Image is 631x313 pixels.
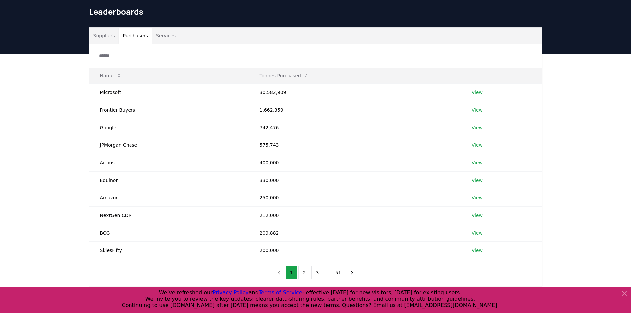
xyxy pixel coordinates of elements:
button: next page [346,266,358,279]
td: 575,743 [249,136,461,154]
td: 209,882 [249,224,461,241]
a: View [472,247,483,254]
a: View [472,124,483,131]
a: View [472,177,483,183]
a: View [472,142,483,148]
button: Name [95,69,127,82]
td: 742,476 [249,119,461,136]
td: 212,000 [249,206,461,224]
button: Purchasers [119,28,152,44]
button: 1 [286,266,297,279]
h1: Leaderboards [89,6,542,17]
a: View [472,89,483,96]
td: BCG [89,224,249,241]
button: Suppliers [89,28,119,44]
a: View [472,107,483,113]
td: SkiesFifty [89,241,249,259]
button: 2 [298,266,310,279]
td: 330,000 [249,171,461,189]
td: 250,000 [249,189,461,206]
td: 200,000 [249,241,461,259]
a: View [472,230,483,236]
a: View [472,212,483,219]
button: 51 [331,266,345,279]
button: Tonnes Purchased [254,69,314,82]
li: ... [324,269,329,277]
td: 400,000 [249,154,461,171]
td: JPMorgan Chase [89,136,249,154]
a: View [472,194,483,201]
td: 1,662,359 [249,101,461,119]
td: Microsoft [89,83,249,101]
td: Amazon [89,189,249,206]
td: NextGen CDR [89,206,249,224]
button: Services [152,28,180,44]
td: Frontier Buyers [89,101,249,119]
button: 3 [311,266,323,279]
a: View [472,159,483,166]
td: Airbus [89,154,249,171]
td: 30,582,909 [249,83,461,101]
td: Equinor [89,171,249,189]
td: Google [89,119,249,136]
